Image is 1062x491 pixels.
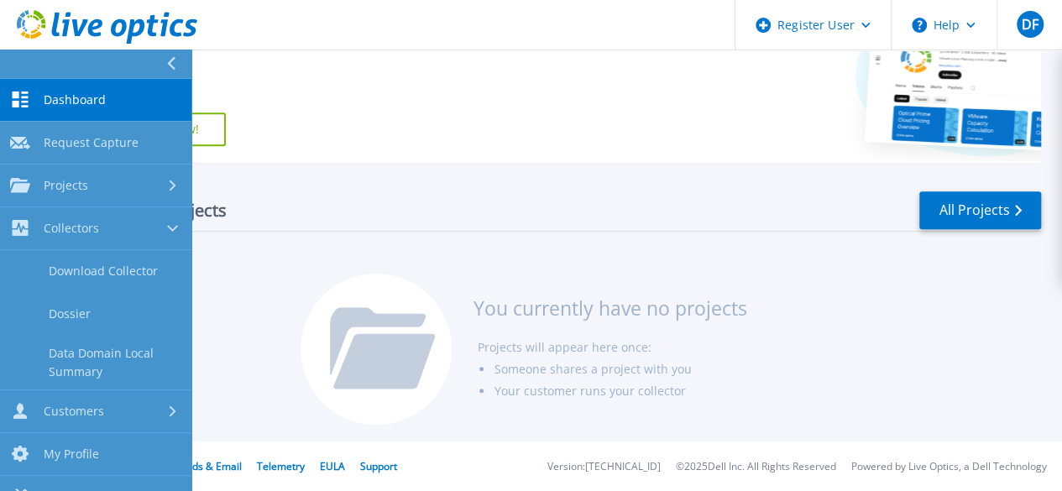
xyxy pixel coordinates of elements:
span: Request Capture [44,135,139,150]
a: EULA [320,459,345,473]
li: Projects will appear here once: [477,337,746,358]
h3: You currently have no projects [473,299,746,317]
li: © 2025 Dell Inc. All Rights Reserved [676,462,836,473]
li: Powered by Live Optics, a Dell Technology [851,462,1047,473]
a: Support [360,459,397,473]
span: Projects [44,178,88,193]
li: Version: [TECHNICAL_ID] [547,462,661,473]
a: All Projects [919,191,1041,229]
span: DF [1021,18,1038,31]
li: Someone shares a project with you [494,358,746,380]
span: Collectors [44,221,99,236]
span: My Profile [44,447,99,462]
a: Telemetry [257,459,305,473]
span: Customers [44,404,104,419]
a: Ads & Email [186,459,242,473]
li: Your customer runs your collector [494,380,746,402]
span: Dashboard [44,92,106,107]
